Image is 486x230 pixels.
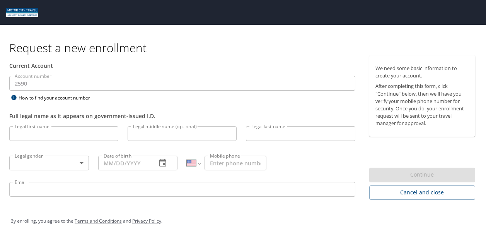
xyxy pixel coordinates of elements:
input: MM/DD/YYYY [98,156,151,170]
a: Privacy Policy [132,218,161,224]
p: We need some basic information to create your account. [375,65,469,79]
div: ​ [9,156,89,170]
img: Motor City logo [6,8,38,17]
span: Cancel and close [375,188,469,197]
div: Current Account [9,62,355,70]
p: After completing this form, click "Continue" below, then we'll have you verify your mobile phone ... [375,82,469,127]
div: How to find your account number [9,93,106,103]
div: Full legal name as it appears on government-issued I.D. [9,112,355,120]
input: Enter phone number [205,156,266,170]
a: Terms and Conditions [75,218,122,224]
h1: Request a new enrollment [9,40,481,55]
button: Cancel and close [369,185,475,200]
